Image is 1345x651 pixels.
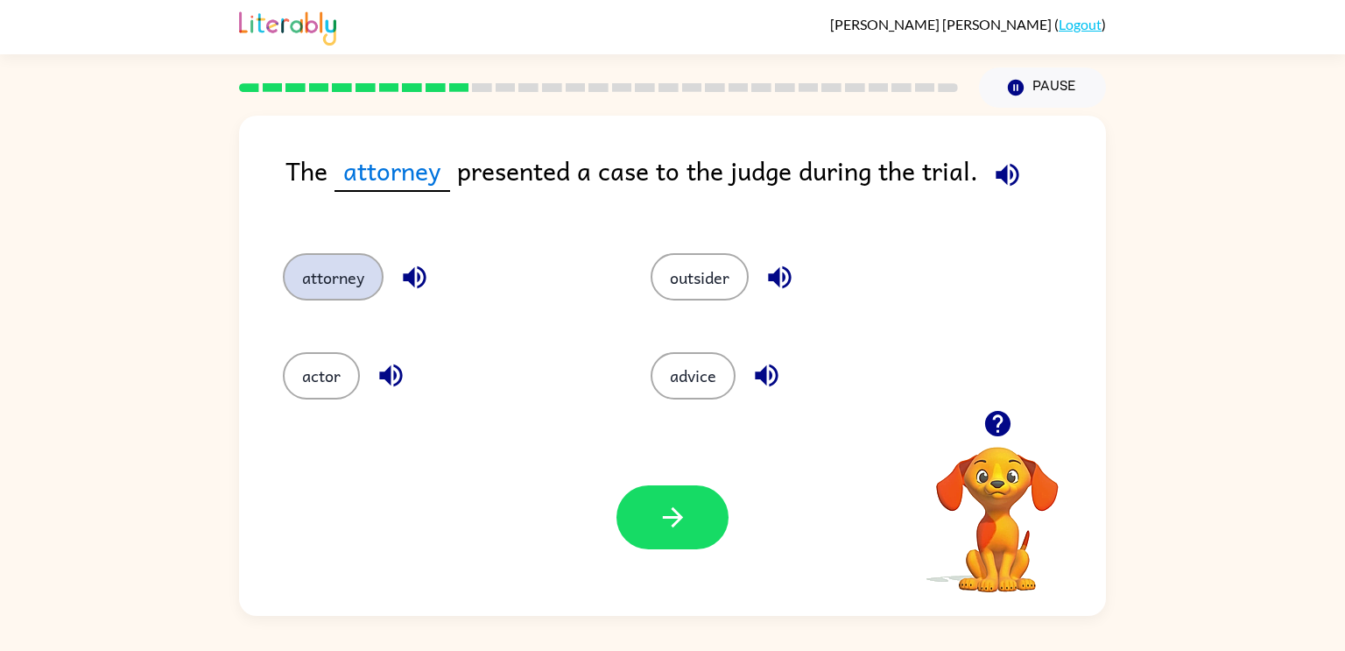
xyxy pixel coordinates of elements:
[979,67,1106,108] button: Pause
[651,253,749,301] button: outsider
[830,16,1054,32] span: [PERSON_NAME] [PERSON_NAME]
[651,352,736,400] button: advice
[285,151,1106,218] div: The presented a case to the judge during the trial.
[910,420,1085,595] video: Your browser must support playing .mp4 files to use Literably. Please try using another browser.
[830,16,1106,32] div: ( )
[1059,16,1102,32] a: Logout
[334,151,450,192] span: attorney
[239,7,336,46] img: Literably
[283,352,360,400] button: actor
[283,253,384,301] button: attorney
